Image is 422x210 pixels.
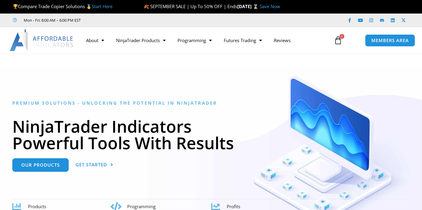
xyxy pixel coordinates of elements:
img: 🏆 [13,4,18,9]
span: 🍂 SEPTEMBER SALE | Up To 50% OFF | Ends [143,3,237,9]
a: 0 [325,32,351,49]
iframe: Customer reviews powered by Trustpilot [89,17,179,23]
span: Mon - Fri: 8:00 AM – 6:00 PM EST [22,17,81,24]
strong: [DATE] ⌛ [237,3,260,9]
h1: NinjaTrader Indicators Powerful Tools With Results [12,118,410,151]
span: MEMBERS AREA [371,38,409,43]
a: About [80,33,110,47]
a: Reviews [268,33,297,47]
span: Products [28,203,46,209]
span: Programming [127,203,156,209]
a: Futures Trading [218,33,268,47]
span: Get Started [76,162,107,167]
a: NinjaTrader Products [110,33,172,47]
nav: Menu [80,33,329,47]
h6: Premium Solutions - Unlocking the Potential in NinjaTrader [12,100,410,106]
span: Our Products [21,163,60,167]
a: Programming [172,33,218,47]
a: Save Now [260,3,280,9]
span: 0 [340,34,344,39]
a: Start Here [92,3,112,9]
a: MEMBERS AREA [365,34,415,47]
a: Get Started [76,158,113,172]
a: Our Products [12,158,69,172]
img: LogoAI | Affordable Indicators – NinjaTrader [10,29,74,51]
span: Compare Trade Copier Solutions 🥇 [13,3,112,9]
span: Profits [227,203,240,209]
